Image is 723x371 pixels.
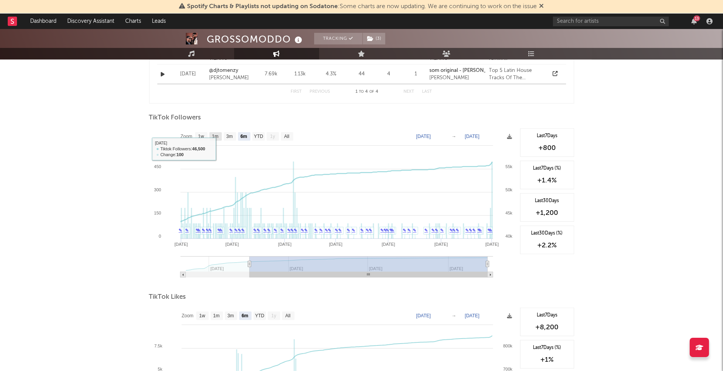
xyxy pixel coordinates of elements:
[278,242,291,247] text: [DATE]
[452,134,456,139] text: →
[503,344,512,348] text: 800k
[227,313,234,319] text: 3m
[430,74,503,82] div: [PERSON_NAME]
[403,228,407,233] a: ✎
[359,90,364,94] span: to
[339,228,342,233] a: ✎
[120,14,146,29] a: Charts
[287,228,291,233] a: ✎
[366,228,369,233] a: ✎
[478,228,481,233] a: ✎
[174,242,188,247] text: [DATE]
[291,70,310,78] div: 1.13k
[524,355,570,364] div: +1 %
[347,228,350,233] a: ✎
[154,164,161,169] text: 450
[363,33,385,44] button: (3)
[465,313,480,318] text: [DATE]
[257,228,260,233] a: ✎
[149,113,201,123] span: TikTok Followers
[369,228,373,233] a: ✎
[369,90,374,94] span: of
[256,70,287,78] div: 7.69k
[505,234,512,238] text: 40k
[524,241,570,250] div: +2.2 %
[453,228,456,233] a: ✎
[539,3,544,10] span: Dismiss
[452,313,456,318] text: →
[473,228,476,233] a: ✎
[435,228,439,233] a: ✎
[524,143,570,153] div: +800
[524,133,570,140] div: Last 7 Days
[62,14,120,29] a: Discovery Assistant
[694,15,700,21] div: 13
[209,74,252,82] div: [PERSON_NAME]
[180,134,192,140] text: Zoom
[274,228,277,233] a: ✎
[25,14,62,29] a: Dashboard
[329,242,342,247] text: [DATE]
[488,228,491,233] a: ✎
[242,228,245,233] a: ✎
[267,228,271,233] a: ✎
[209,67,252,75] a: @djtomenzy
[422,90,432,94] button: Last
[149,293,186,302] span: TikTok Likes
[212,134,218,140] text: 1m
[291,90,302,94] button: First
[489,67,545,82] div: Top 5 Latin House Tracks Of The Week@tomandcollins @truthxliesmusic @andrussmusic @hugelthug @sun...
[202,228,206,233] a: ✎
[199,313,205,319] text: 1w
[198,134,204,140] text: 1w
[213,313,219,319] text: 1m
[381,228,384,233] a: ✎
[352,70,372,78] div: 44
[524,312,570,319] div: Last 7 Days
[255,313,264,319] text: YTD
[362,33,386,44] span: ( 3 )
[315,228,318,233] a: ✎
[390,228,393,233] a: ✎
[524,197,570,204] div: Last 30 Days
[466,228,469,233] a: ✎
[524,165,570,172] div: Last 7 Days (%)
[361,228,364,233] a: ✎
[320,228,323,233] a: ✎
[524,230,570,237] div: Last 30 Days (%)
[226,134,233,140] text: 3m
[218,228,221,233] a: ✎
[294,228,298,233] a: ✎
[335,228,339,233] a: ✎
[242,313,248,319] text: 6m
[485,242,499,247] text: [DATE]
[524,323,570,332] div: +8,200
[281,228,284,233] a: ✎
[238,228,242,233] a: ✎
[225,242,239,247] text: [DATE]
[524,208,570,218] div: +1,200
[154,187,161,192] text: 300
[253,228,257,233] a: ✎
[179,228,182,233] a: ✎
[416,313,431,318] text: [DATE]
[413,228,417,233] a: ✎
[310,90,330,94] button: Previous
[384,228,387,233] a: ✎
[456,228,459,233] a: ✎
[196,228,199,233] a: ✎
[408,228,411,233] a: ✎
[465,134,480,139] text: [DATE]
[469,228,473,233] a: ✎
[270,134,275,140] text: 1y
[432,228,435,233] a: ✎
[314,33,362,44] button: Tracking
[524,176,570,185] div: +1.4 %
[230,228,233,233] a: ✎
[325,228,328,233] a: ✎
[264,228,267,233] a: ✎
[434,242,448,247] text: [DATE]
[187,3,537,10] span: : Some charts are now updating. We are continuing to work on the issue
[182,313,194,319] text: Zoom
[301,228,305,233] a: ✎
